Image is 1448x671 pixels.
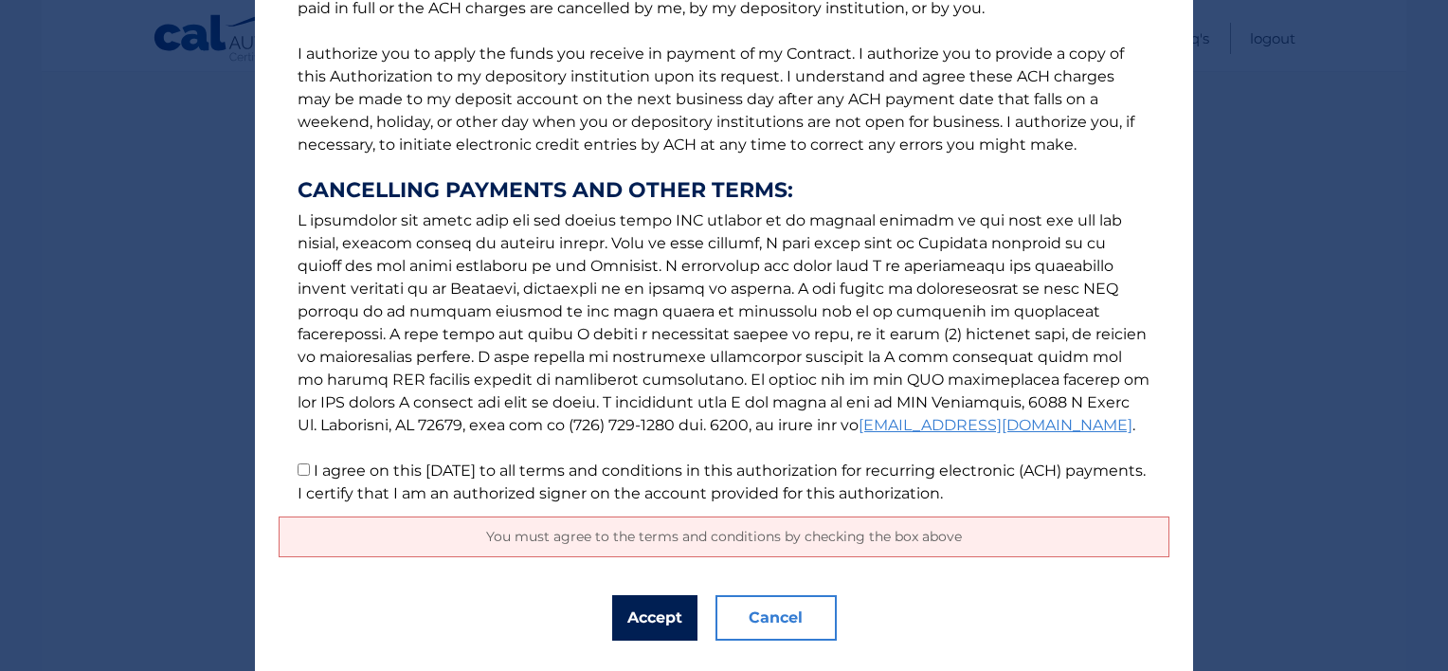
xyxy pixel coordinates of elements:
[715,595,837,641] button: Cancel
[859,416,1132,434] a: [EMAIL_ADDRESS][DOMAIN_NAME]
[298,462,1146,502] label: I agree on this [DATE] to all terms and conditions in this authorization for recurring electronic...
[612,595,697,641] button: Accept
[298,179,1150,202] strong: CANCELLING PAYMENTS AND OTHER TERMS:
[486,528,962,545] span: You must agree to the terms and conditions by checking the box above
